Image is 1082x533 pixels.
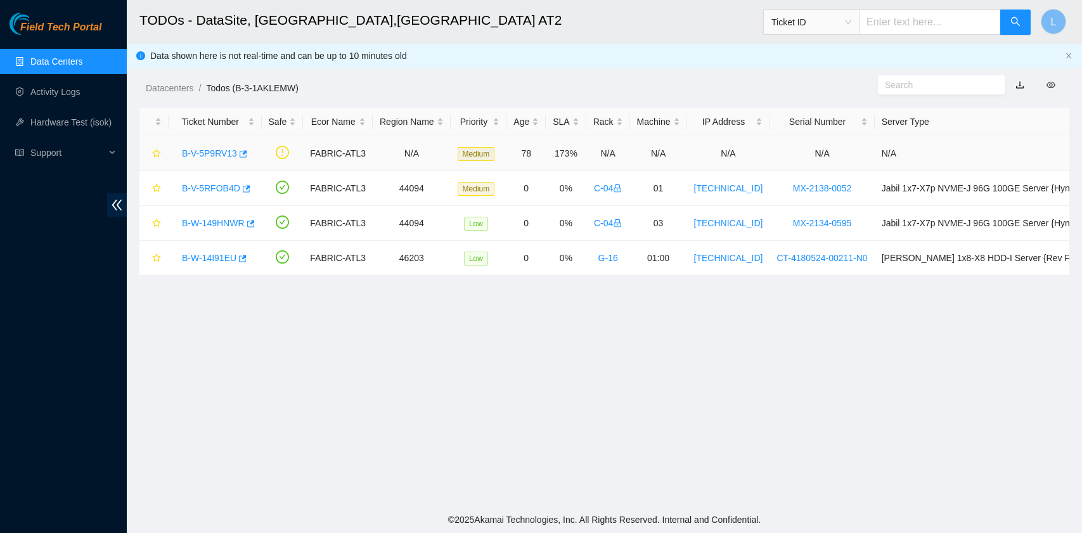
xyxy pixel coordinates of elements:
td: 173% [546,136,586,171]
a: [TECHNICAL_ID] [694,218,763,228]
button: search [1000,10,1031,35]
a: C-04lock [594,218,622,228]
a: Akamai TechnologiesField Tech Portal [10,23,101,39]
td: 03 [630,206,687,241]
span: double-left [107,193,127,217]
span: Low [464,252,488,266]
span: Medium [458,147,495,161]
button: star [146,213,162,233]
footer: © 2025 Akamai Technologies, Inc. All Rights Reserved. Internal and Confidential. [127,506,1082,533]
span: L [1051,14,1057,30]
input: Enter text here... [859,10,1001,35]
a: G-16 [598,253,618,263]
td: N/A [586,136,630,171]
span: star [152,149,161,159]
input: Search [885,78,988,92]
td: 44094 [373,171,451,206]
td: N/A [687,136,770,171]
span: check-circle [276,250,289,264]
td: 46203 [373,241,451,276]
span: Low [464,217,488,231]
td: 0% [546,206,586,241]
td: 0% [546,171,586,206]
span: check-circle [276,215,289,229]
button: star [146,143,162,164]
span: / [198,83,201,93]
a: MX-2138-0052 [793,183,852,193]
span: Support [30,140,105,165]
span: lock [613,184,622,193]
td: FABRIC-ATL3 [303,206,373,241]
span: star [152,219,161,229]
span: Medium [458,182,495,196]
td: 01 [630,171,687,206]
td: 0 [506,241,546,276]
span: Ticket ID [771,13,851,32]
span: read [15,148,24,157]
span: eye [1047,80,1055,89]
a: B-V-5P9RV13 [182,148,237,158]
button: star [146,248,162,268]
span: star [152,254,161,264]
a: Data Centers [30,56,82,67]
span: lock [613,219,622,228]
td: 0% [546,241,586,276]
td: 0 [506,206,546,241]
td: 78 [506,136,546,171]
td: N/A [630,136,687,171]
td: 0 [506,171,546,206]
td: FABRIC-ATL3 [303,136,373,171]
a: C-04lock [594,183,622,193]
td: 44094 [373,206,451,241]
a: B-V-5RFOB4D [182,183,240,193]
a: [TECHNICAL_ID] [694,183,763,193]
span: check-circle [276,181,289,194]
a: B-W-14I91EU [182,253,236,263]
td: N/A [770,136,874,171]
span: star [152,184,161,194]
a: MX-2134-0595 [793,218,852,228]
a: [TECHNICAL_ID] [694,253,763,263]
a: Hardware Test (isok) [30,117,112,127]
td: N/A [373,136,451,171]
span: search [1010,16,1021,29]
a: Todos (B-3-1AKLEMW) [206,83,298,93]
button: download [1006,75,1034,95]
img: Akamai Technologies [10,13,64,35]
span: Field Tech Portal [20,22,101,34]
td: FABRIC-ATL3 [303,171,373,206]
button: star [146,178,162,198]
button: close [1065,52,1072,60]
span: exclamation-circle [276,146,289,159]
a: download [1015,80,1024,90]
a: CT-4180524-00211-N0 [776,253,867,263]
a: Datacenters [146,83,193,93]
a: B-W-149HNWR [182,218,245,228]
a: Activity Logs [30,87,81,97]
td: 01:00 [630,241,687,276]
button: L [1041,9,1066,34]
td: FABRIC-ATL3 [303,241,373,276]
